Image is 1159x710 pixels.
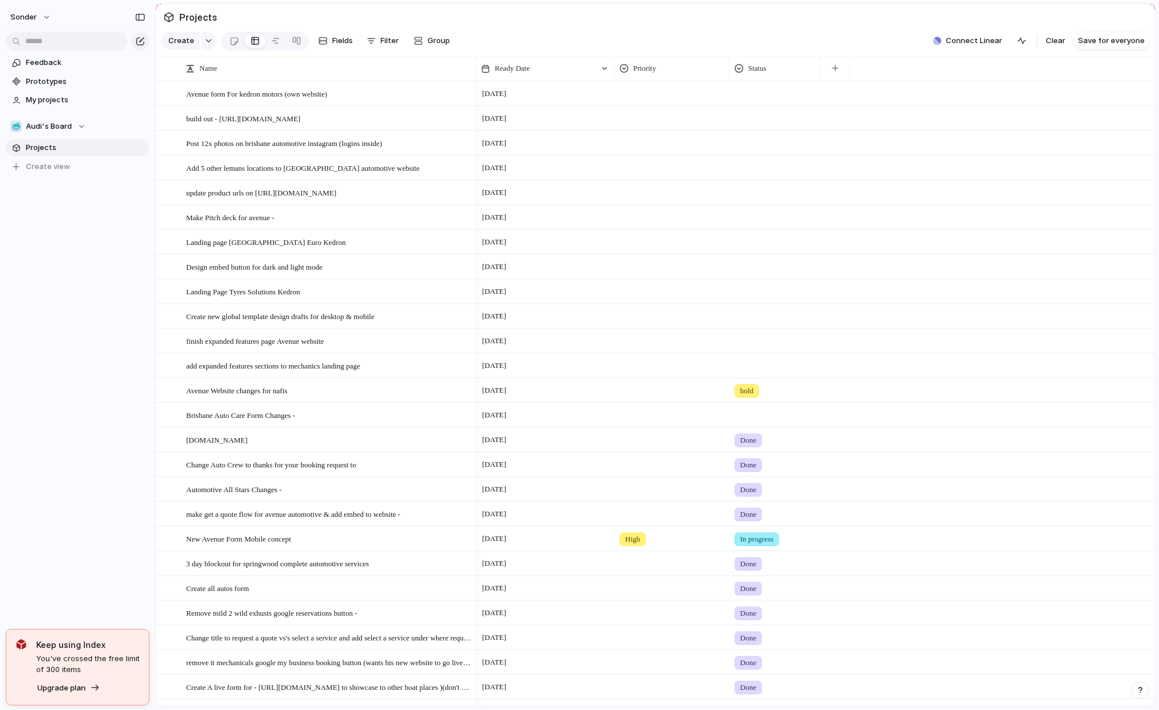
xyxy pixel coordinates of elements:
span: Clear [1046,35,1065,47]
span: Avenue form For kedron motors (own website) [186,87,327,100]
span: Projects [177,7,220,28]
button: Clear [1041,32,1070,50]
span: add expanded features sections to mechanics landing page [186,359,360,372]
span: [DATE] [479,458,509,471]
span: [DATE] [479,433,509,447]
span: Add 5 other lemans locations to [GEOGRAPHIC_DATA] automotive website [186,161,419,174]
span: [DATE] [479,359,509,373]
span: Create view [26,161,70,172]
span: hold [740,385,753,397]
a: Projects [6,139,149,156]
span: Filter [380,35,399,47]
span: Done [740,509,756,520]
span: [DATE] [479,532,509,546]
span: New Avenue Form Mobile concept [186,532,291,545]
span: [DATE] [479,87,509,101]
span: [DATE] [479,482,509,496]
span: Priority [633,63,656,74]
span: Done [740,435,756,446]
span: update product urls on [URL][DOMAIN_NAME] [186,186,336,199]
span: Fields [332,35,353,47]
span: My projects [26,94,145,106]
span: [DATE] [479,383,509,397]
span: Projects [26,142,145,153]
span: Status [748,63,767,74]
span: [DATE] [479,260,509,274]
span: Save for everyone [1078,35,1145,47]
span: [DATE] [479,210,509,224]
span: remove it mechanicals google my business booking button (wants his new website to go live first) [186,655,472,669]
span: Name [199,63,217,74]
span: Automotive All Stars Changes - [186,482,282,496]
span: Change Auto Crew to thanks for your booking request to [186,458,356,471]
button: Group [408,32,456,50]
button: 🥶Audi's Board [6,118,149,135]
button: sonder [5,8,57,26]
span: Avenue Website changes for nafis [186,383,287,397]
span: [DATE] [479,408,509,422]
span: Group [428,35,450,47]
button: Save for everyone [1073,32,1149,50]
span: [DATE] [479,581,509,595]
span: [DATE] [479,235,509,249]
span: [DATE] [479,655,509,669]
span: [DATE] [479,557,509,570]
span: Done [740,632,756,644]
span: Keep using Index [36,639,140,651]
span: Done [740,484,756,496]
span: [DATE] [479,112,509,125]
span: Ready Date [495,63,530,74]
span: Design embed button for dark and light mode [186,260,322,273]
span: Done [740,657,756,669]
span: Feedback [26,57,145,68]
button: Filter [362,32,403,50]
span: Create all autos form [186,581,249,594]
button: Connect Linear [929,32,1007,49]
span: Brisbane Auto Care Form Changes - [186,408,295,421]
span: build out - [URL][DOMAIN_NAME] [186,112,301,125]
span: make get a quote flow for avenue automotive & add embed to website - [186,507,401,520]
span: Change title to request a quote vs's select a service and add select a service under where reques... [186,631,472,644]
a: Feedback [6,54,149,71]
button: Upgrade plan [34,680,103,696]
span: [DATE] [479,309,509,323]
span: Create A live form for - [URL][DOMAIN_NAME] to showcase to other boat places )(don't add to googl... [186,680,472,693]
span: Make Pitch deck for avenue - [186,210,274,224]
span: Prototypes [26,76,145,87]
span: In progress [740,534,773,545]
button: Create [161,32,200,50]
span: [DOMAIN_NAME] [186,433,248,446]
span: [DATE] [479,334,509,348]
span: Landing Page Tyres Solutions Kedron [186,285,300,298]
span: [DATE] [479,507,509,521]
span: Remove mild 2 wild exhusts google reservations button - [186,606,357,619]
span: 3 day blockout for springwood complete automotive services [186,557,369,570]
span: Done [740,459,756,471]
span: Post 12x photos on brisbane automotive instagram (logins inside) [186,136,382,149]
span: High [625,534,640,545]
span: [DATE] [479,680,509,694]
span: [DATE] [479,161,509,175]
button: Fields [314,32,357,50]
span: Audi's Board [26,121,72,132]
span: Done [740,608,756,619]
a: Prototypes [6,73,149,90]
span: Done [740,583,756,594]
span: Create [168,35,194,47]
a: My projects [6,91,149,109]
span: [DATE] [479,631,509,644]
span: Create new global template design drafts for desktop & mobile [186,309,374,323]
span: [DATE] [479,186,509,199]
span: Connect Linear [946,35,1002,47]
span: You've crossed the free limit of 300 items [36,653,140,676]
span: Landing page [GEOGRAPHIC_DATA] Euro Kedron [186,235,346,248]
button: Create view [6,158,149,175]
span: [DATE] [479,606,509,620]
span: Done [740,682,756,693]
span: [DATE] [479,285,509,298]
span: Upgrade plan [37,682,86,694]
div: 🥶 [10,121,22,132]
span: Done [740,558,756,570]
span: sonder [10,11,37,23]
span: finish expanded features page Avenue website [186,334,324,347]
